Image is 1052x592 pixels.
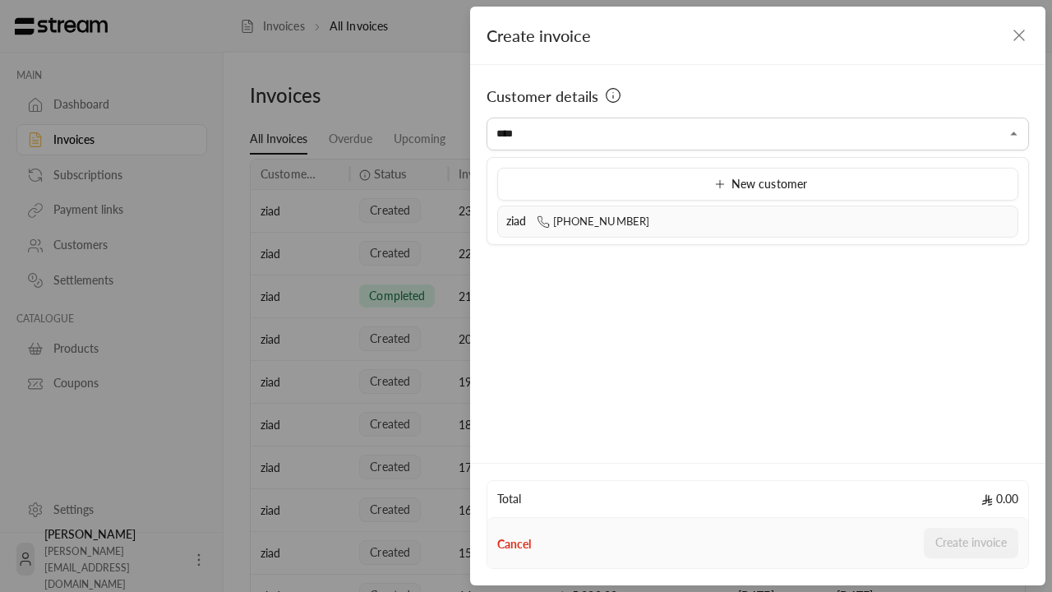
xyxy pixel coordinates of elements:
[506,214,527,228] span: ziad
[981,491,1018,507] span: 0.00
[497,536,531,553] button: Cancel
[487,25,591,45] span: Create invoice
[708,177,807,191] span: New customer
[497,491,521,507] span: Total
[1004,124,1024,144] button: Close
[537,215,650,228] span: [PHONE_NUMBER]
[487,85,598,108] span: Customer details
